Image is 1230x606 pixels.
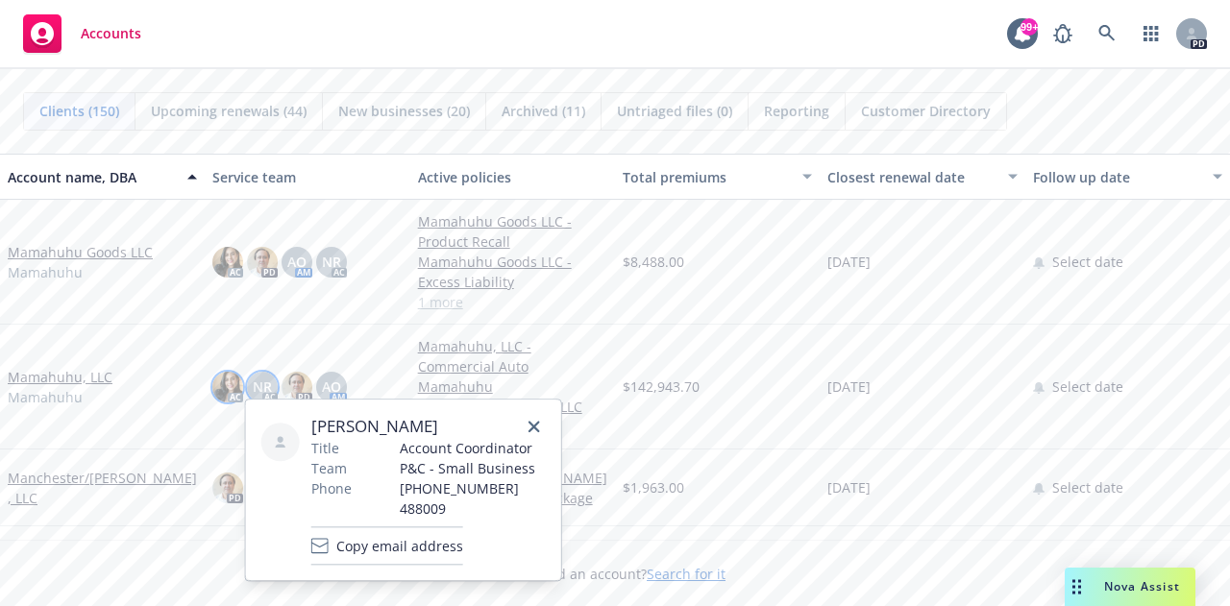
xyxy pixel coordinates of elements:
[827,167,996,187] div: Closest renewal date
[253,376,272,397] span: NR
[400,478,546,519] span: [PHONE_NUMBER] 488009
[212,167,402,187] div: Service team
[311,438,339,458] span: Title
[205,154,409,200] button: Service team
[502,101,585,121] span: Archived (11)
[523,415,546,438] a: close
[1033,167,1201,187] div: Follow up date
[1021,18,1038,36] div: 99+
[39,101,119,121] span: Clients (150)
[1132,14,1170,53] a: Switch app
[311,478,352,498] span: Phone
[827,477,871,497] span: [DATE]
[1088,14,1126,53] a: Search
[282,372,312,402] img: photo
[8,387,83,407] span: Mamahuhu
[322,252,341,272] span: NR
[287,252,307,272] span: AO
[861,101,991,121] span: Customer Directory
[311,526,463,565] button: Copy email address
[418,252,607,292] a: Mamahuhu Goods LLC - Excess Liability
[1065,568,1195,606] button: Nova Assist
[623,167,791,187] div: Total premiums
[212,247,243,278] img: photo
[212,372,243,402] img: photo
[400,458,546,478] span: P&C - Small Business
[15,7,149,61] a: Accounts
[1025,154,1230,200] button: Follow up date
[827,252,871,272] span: [DATE]
[311,415,546,438] span: [PERSON_NAME]
[8,167,176,187] div: Account name, DBA
[418,167,607,187] div: Active policies
[8,367,112,387] a: Mamahuhu, LLC
[1052,477,1123,497] span: Select date
[410,154,615,200] button: Active policies
[311,458,347,478] span: Team
[418,211,607,252] a: Mamahuhu Goods LLC - Product Recall
[1104,578,1180,594] span: Nova Assist
[8,468,197,508] a: Manchester/[PERSON_NAME], LLC
[81,26,141,41] span: Accounts
[1052,376,1123,397] span: Select date
[827,376,871,397] span: [DATE]
[623,252,684,272] span: $8,488.00
[1065,568,1089,606] div: Drag to move
[212,473,243,503] img: photo
[504,564,726,584] span: Can't find an account?
[764,101,829,121] span: Reporting
[623,477,684,497] span: $1,963.00
[617,101,732,121] span: Untriaged files (0)
[647,565,726,583] a: Search for it
[338,101,470,121] span: New businesses (20)
[8,242,153,262] a: Mamahuhu Goods LLC
[400,438,546,458] span: Account Coordinator
[247,247,278,278] img: photo
[151,101,307,121] span: Upcoming renewals (44)
[623,376,700,397] span: $142,943.70
[418,336,607,376] a: Mamahuhu, LLC - Commercial Auto
[418,292,607,312] a: 1 more
[1044,14,1082,53] a: Report a Bug
[322,376,341,397] span: AO
[820,154,1024,200] button: Closest renewal date
[418,376,607,417] a: Mamahuhu [GEOGRAPHIC_DATA], LLC
[8,262,83,282] span: Mamahuhu
[336,536,463,556] span: Copy email address
[1052,252,1123,272] span: Select date
[615,154,820,200] button: Total premiums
